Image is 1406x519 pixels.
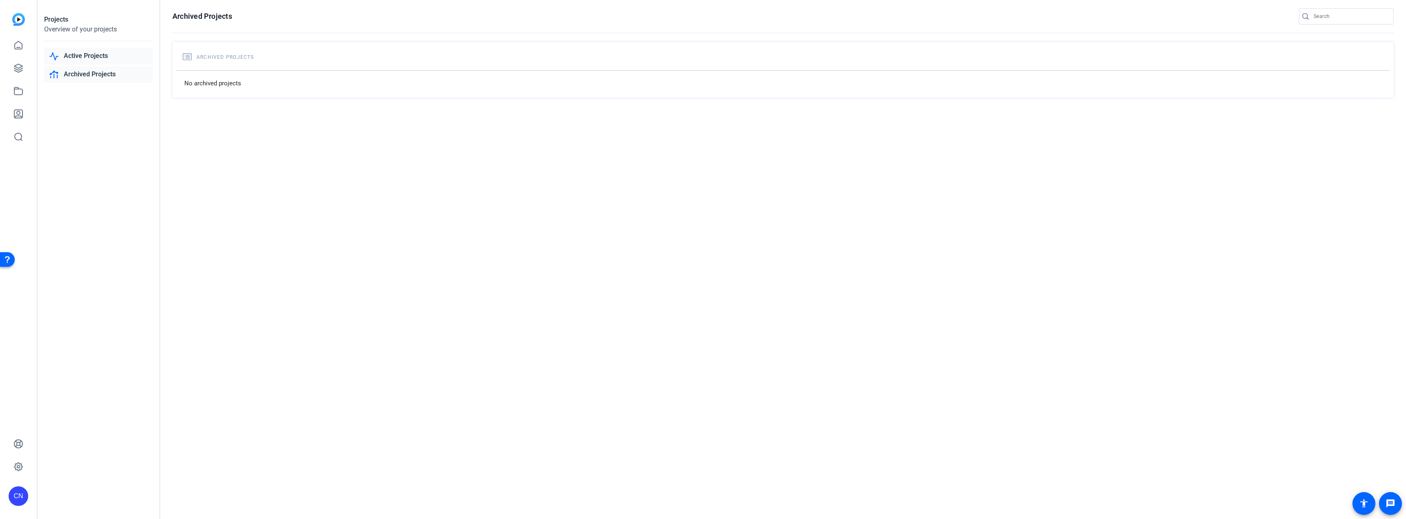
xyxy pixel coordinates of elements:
[183,52,1384,62] h2: Archived Projects
[12,13,25,26] img: blue-gradient.svg
[1386,499,1395,508] mat-icon: message
[44,15,153,25] div: Projects
[44,48,153,65] a: Active Projects
[9,486,28,506] div: CN
[172,11,232,21] h1: Archived Projects
[1359,499,1369,508] mat-icon: accessibility
[44,25,153,34] div: Overview of your projects
[44,66,153,83] a: Archived Projects
[1314,11,1387,21] input: Search
[176,70,1390,96] div: No archived projects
